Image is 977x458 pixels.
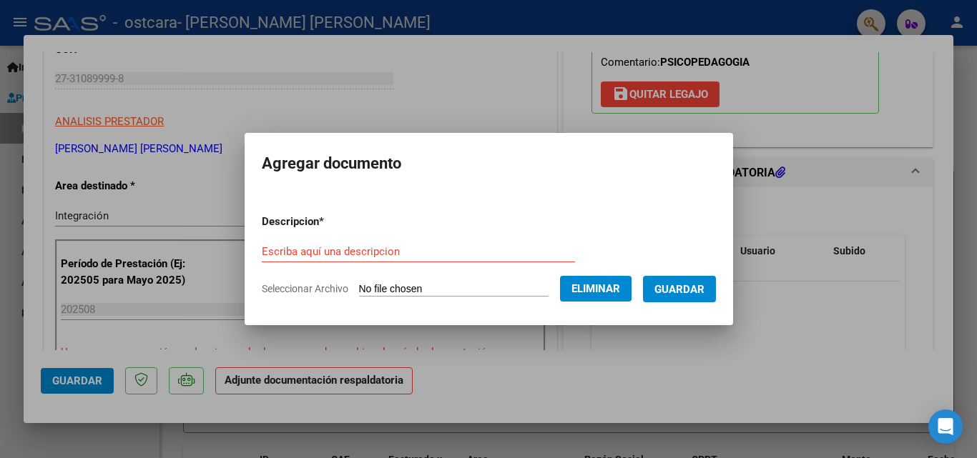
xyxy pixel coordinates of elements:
h2: Agregar documento [262,150,716,177]
span: Guardar [654,283,704,296]
div: Open Intercom Messenger [928,409,963,444]
button: Eliminar [560,276,632,302]
button: Guardar [643,276,716,302]
p: Descripcion [262,214,398,230]
span: Eliminar [571,282,620,295]
span: Seleccionar Archivo [262,283,348,294]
